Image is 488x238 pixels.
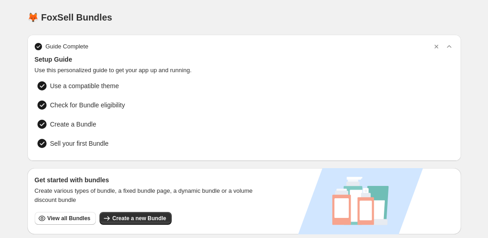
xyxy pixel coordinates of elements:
[50,100,125,110] span: Check for Bundle eligibility
[35,212,96,225] button: View all Bundles
[46,42,89,51] span: Guide Complete
[50,139,109,148] span: Sell your first Bundle
[100,212,172,225] button: Create a new Bundle
[35,66,454,75] span: Use this personalized guide to get your app up and running.
[35,175,262,185] h3: Get started with bundles
[35,55,454,64] span: Setup Guide
[50,81,119,90] span: Use a compatible theme
[47,215,90,222] span: View all Bundles
[112,215,166,222] span: Create a new Bundle
[27,12,112,23] h1: 🦊 FoxSell Bundles
[35,186,262,205] span: Create various types of bundle, a fixed bundle page, a dynamic bundle or a volume discount bundle
[50,120,96,129] span: Create a Bundle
